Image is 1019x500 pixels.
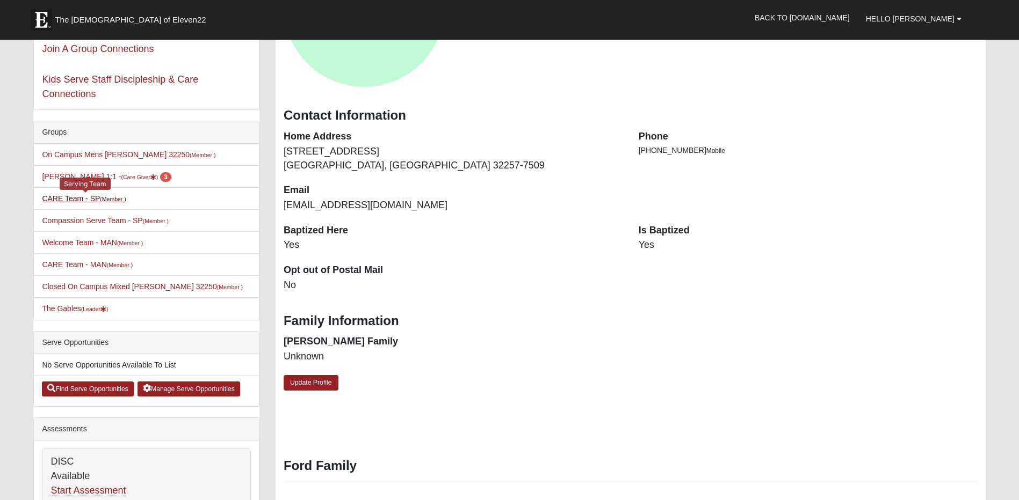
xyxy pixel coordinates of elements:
[284,313,978,329] h3: Family Information
[34,332,259,354] div: Serve Opportunities
[100,196,126,202] small: (Member )
[639,145,978,156] li: [PHONE_NUMBER]
[55,14,206,25] span: The [DEMOGRAPHIC_DATA] of Eleven22
[34,121,259,144] div: Groups
[42,43,154,54] a: Join A Group Connections
[284,198,623,212] dd: [EMAIL_ADDRESS][DOMAIN_NAME]
[284,145,623,172] dd: [STREET_ADDRESS] [GEOGRAPHIC_DATA], [GEOGRAPHIC_DATA] 32257-7509
[284,238,623,252] dd: Yes
[31,9,52,31] img: Eleven22 logo
[42,304,108,313] a: The Gables(Leader)
[42,260,133,269] a: CARE Team - MAN(Member )
[747,4,858,31] a: Back to [DOMAIN_NAME]
[42,194,126,203] a: CARE Team - SP(Member )
[81,306,109,312] small: (Leader )
[284,278,623,292] dd: No
[284,375,338,391] a: Update Profile
[50,485,126,496] a: Start Assessment
[143,218,169,224] small: (Member )
[42,150,215,159] a: On Campus Mens [PERSON_NAME] 32250(Member )
[138,381,240,396] a: Manage Serve Opportunities
[25,4,240,31] a: The [DEMOGRAPHIC_DATA] of Eleven22
[284,130,623,144] dt: Home Address
[121,174,158,180] small: (Care Giver )
[858,5,970,32] a: Hello [PERSON_NAME]
[60,178,111,190] div: Serving Team
[117,240,143,246] small: (Member )
[284,263,623,277] dt: Opt out of Postal Mail
[639,130,978,144] dt: Phone
[42,172,171,181] a: [PERSON_NAME] 1:1 -(Care Giver) 3
[284,335,623,349] dt: [PERSON_NAME] Family
[866,14,955,23] span: Hello [PERSON_NAME]
[42,282,243,291] a: Closed On Campus Mixed [PERSON_NAME] 32250(Member )
[284,350,623,364] dd: Unknown
[190,152,215,158] small: (Member )
[42,74,198,99] a: Kids Serve Staff Discipleship & Care Connections
[34,418,259,440] div: Assessments
[639,238,978,252] dd: Yes
[706,147,725,155] span: Mobile
[42,216,169,225] a: Compassion Serve Team - SP(Member )
[284,224,623,238] dt: Baptized Here
[42,381,134,396] a: Find Serve Opportunities
[284,183,623,197] dt: Email
[217,284,243,290] small: (Member )
[160,172,171,182] span: number of pending members
[34,354,259,376] li: No Serve Opportunities Available To List
[42,238,143,247] a: Welcome Team - MAN(Member )
[639,224,978,238] dt: Is Baptized
[284,108,978,123] h3: Contact Information
[107,262,133,268] small: (Member )
[284,458,978,474] h3: Ford Family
